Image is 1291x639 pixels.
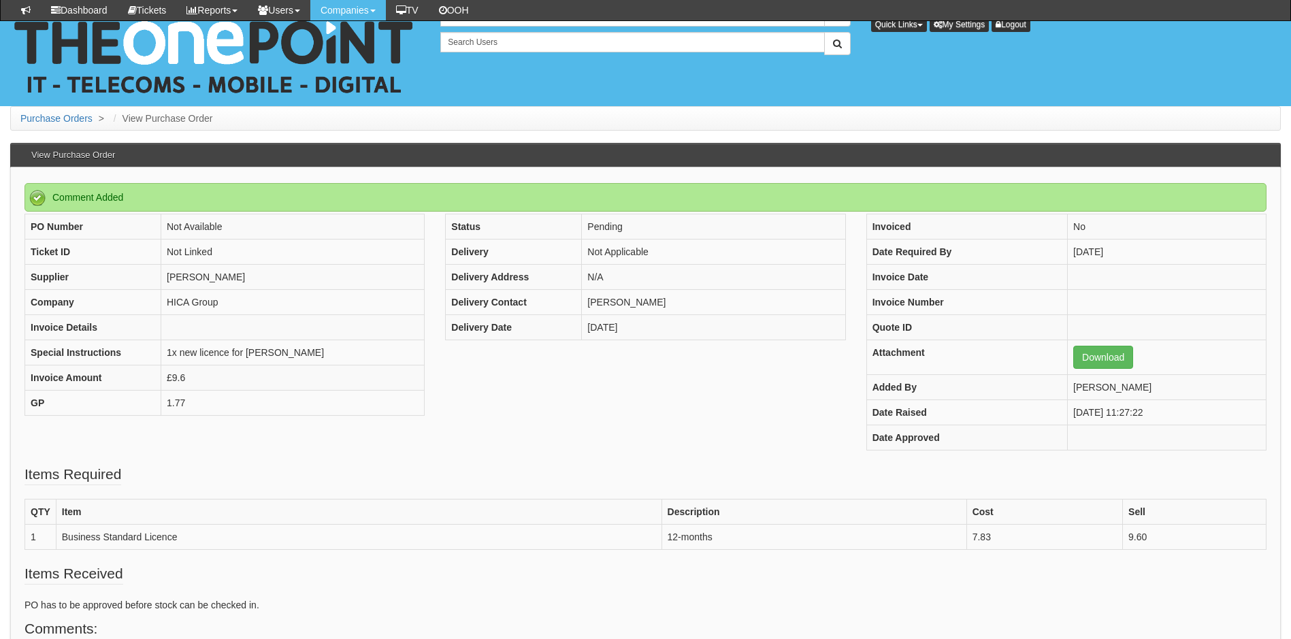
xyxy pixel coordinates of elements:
p: PO has to be approved before stock can be checked in. [24,598,1267,612]
th: Item [56,499,661,525]
a: Download [1073,346,1133,369]
a: Logout [992,17,1030,32]
th: PO Number [25,214,161,240]
th: Delivery Contact [446,290,582,315]
a: Purchase Orders [20,113,93,124]
th: Invoice Date [866,265,1067,290]
th: Date Raised [866,400,1067,425]
th: Invoice Amount [25,365,161,391]
th: Quote ID [866,315,1067,340]
h3: View Purchase Order [24,144,122,167]
td: 1 [25,525,56,550]
th: Delivery [446,240,582,265]
td: 9.60 [1123,525,1267,550]
th: Added By [866,375,1067,400]
th: Ticket ID [25,240,161,265]
th: Supplier [25,265,161,290]
td: 12-months [661,525,966,550]
button: Quick Links [871,17,927,32]
th: Delivery Address [446,265,582,290]
td: 7.83 [966,525,1122,550]
td: Business Standard Licence [56,525,661,550]
td: No [1068,214,1267,240]
td: Not Available [161,214,425,240]
td: 1.77 [161,391,425,416]
th: Attachment [866,340,1067,375]
th: Date Required By [866,240,1067,265]
div: Comment Added [24,183,1267,212]
th: Invoice Number [866,290,1067,315]
th: Special Instructions [25,340,161,365]
td: 1x new licence for [PERSON_NAME] [161,340,425,365]
legend: Items Received [24,563,123,585]
td: [DATE] [1068,240,1267,265]
td: Pending [582,214,845,240]
input: Search Users [440,32,824,52]
th: Invoice Details [25,315,161,340]
td: £9.6 [161,365,425,391]
th: GP [25,391,161,416]
th: Date Approved [866,425,1067,450]
td: HICA Group [161,290,425,315]
td: [PERSON_NAME] [582,290,845,315]
legend: Items Required [24,464,121,485]
th: Company [25,290,161,315]
td: Not Applicable [582,240,845,265]
td: [DATE] [582,315,845,340]
td: [PERSON_NAME] [1068,375,1267,400]
td: [DATE] 11:27:22 [1068,400,1267,425]
th: Description [661,499,966,525]
th: Cost [966,499,1122,525]
a: My Settings [930,17,990,32]
th: Delivery Date [446,315,582,340]
span: > [95,113,108,124]
th: Sell [1123,499,1267,525]
td: Not Linked [161,240,425,265]
th: QTY [25,499,56,525]
td: N/A [582,265,845,290]
td: [PERSON_NAME] [161,265,425,290]
th: Status [446,214,582,240]
li: View Purchase Order [110,112,213,125]
th: Invoiced [866,214,1067,240]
